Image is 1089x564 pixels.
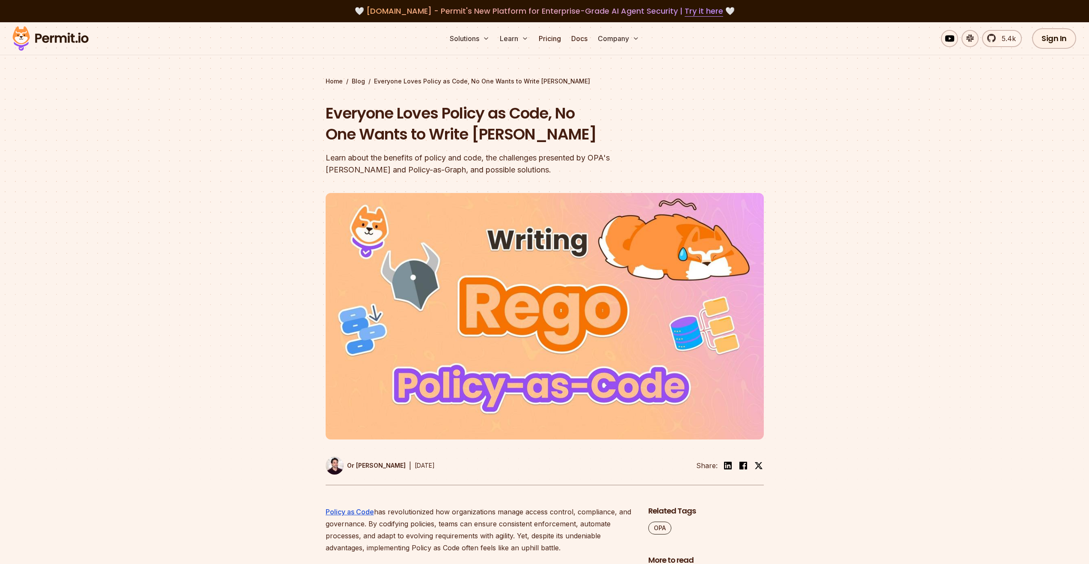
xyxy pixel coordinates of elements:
h1: Everyone Loves Policy as Code, No One Wants to Write [PERSON_NAME] [326,103,654,145]
a: Pricing [535,30,564,47]
a: Policy as Code [326,508,374,516]
h2: Related Tags [648,506,764,517]
p: has revolutionized how organizations manage access control, compliance, and governance. By codify... [326,506,635,554]
a: Blog [352,77,365,86]
div: | [409,460,411,471]
a: Sign In [1032,28,1076,49]
li: Share: [696,460,718,471]
a: Try it here [685,6,723,17]
img: Permit logo [9,24,92,53]
img: facebook [738,460,748,471]
div: / / [326,77,764,86]
div: Learn about the benefits of policy and code, the challenges presented by OPA's [PERSON_NAME] and ... [326,152,654,176]
a: Docs [568,30,591,47]
a: OPA [648,522,671,534]
img: Or Weis [326,457,344,475]
span: [DOMAIN_NAME] - Permit's New Platform for Enterprise-Grade AI Agent Security | [366,6,723,16]
img: twitter [754,461,763,470]
a: Home [326,77,343,86]
button: Solutions [446,30,493,47]
img: linkedin [723,460,733,471]
p: Or [PERSON_NAME] [347,461,406,470]
img: Everyone Loves Policy as Code, No One Wants to Write Rego [326,193,764,439]
button: Learn [496,30,532,47]
span: 5.4k [997,33,1016,44]
button: Company [594,30,643,47]
time: [DATE] [415,462,435,469]
div: 🤍 🤍 [21,5,1068,17]
a: Or [PERSON_NAME] [326,457,406,475]
a: 5.4k [982,30,1022,47]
